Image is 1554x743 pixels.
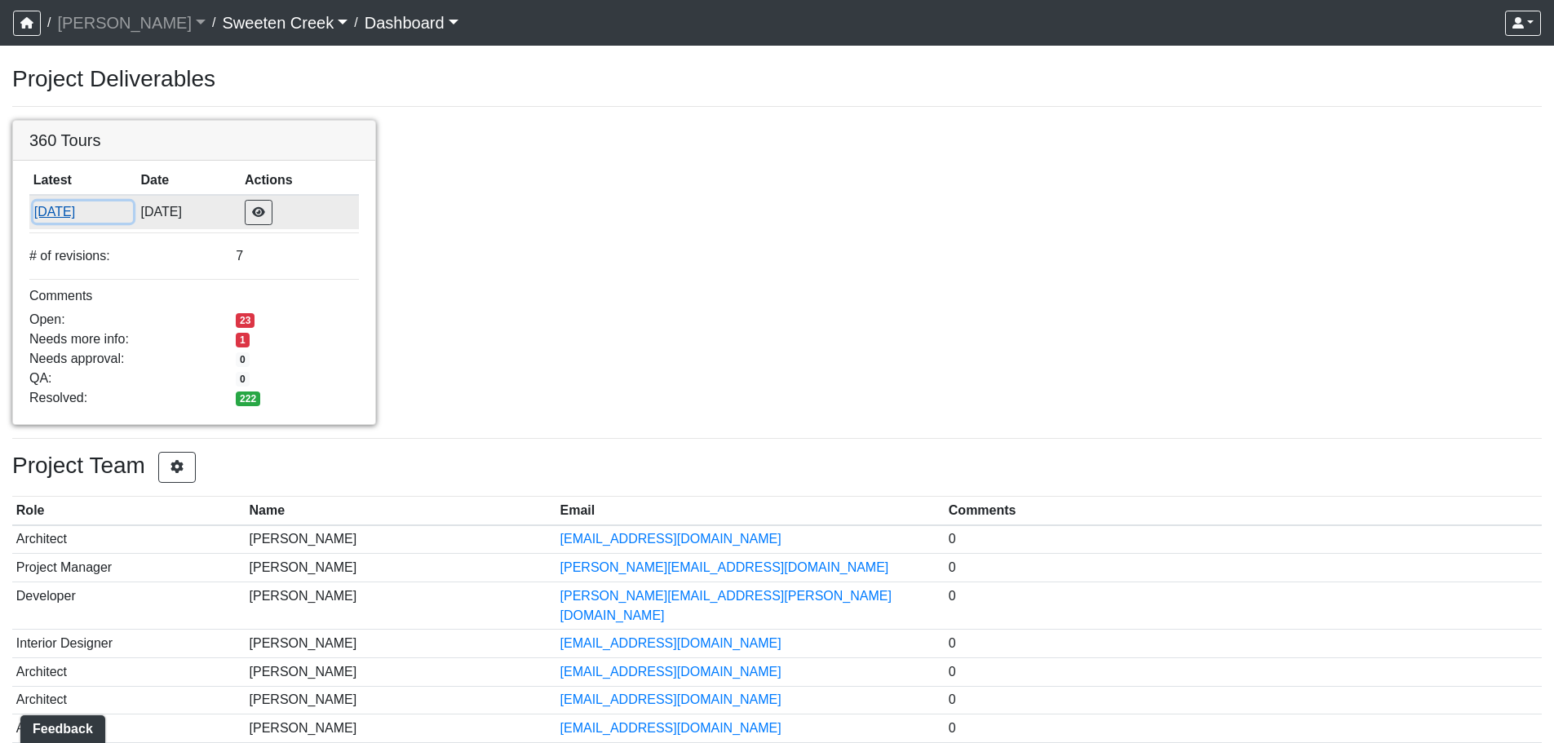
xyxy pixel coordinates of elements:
th: Email [556,497,945,525]
th: Comments [945,497,1542,525]
a: [PERSON_NAME][EMAIL_ADDRESS][DOMAIN_NAME] [560,560,889,574]
a: Dashboard [365,7,458,39]
td: [PERSON_NAME] [246,525,556,554]
td: [PERSON_NAME] [246,714,556,743]
a: [EMAIL_ADDRESS][DOMAIN_NAME] [560,636,781,650]
td: [PERSON_NAME] [246,657,556,686]
td: [PERSON_NAME] [246,554,556,582]
td: Architect [12,525,246,554]
td: Developer [12,582,246,630]
a: [PERSON_NAME][EMAIL_ADDRESS][PERSON_NAME][DOMAIN_NAME] [560,589,892,622]
h3: Project Team [12,452,1542,483]
td: [PERSON_NAME] [246,582,556,630]
h3: Project Deliverables [12,65,1542,93]
td: 0 [945,582,1542,630]
a: Sweeten Creek [222,7,348,39]
th: Role [12,497,246,525]
iframe: Ybug feedback widget [12,710,108,743]
a: [EMAIL_ADDRESS][DOMAIN_NAME] [560,692,781,706]
th: Name [246,497,556,525]
span: / [41,7,57,39]
span: / [348,7,364,39]
a: [EMAIL_ADDRESS][DOMAIN_NAME] [560,665,781,679]
td: 0 [945,714,1542,743]
td: Architect [12,686,246,714]
td: Interior Designer [12,630,246,658]
td: bAbgrhJYp7QNzTE5JPpY7K [29,195,137,229]
a: [EMAIL_ADDRESS][DOMAIN_NAME] [560,721,781,735]
a: [PERSON_NAME] [57,7,206,39]
td: 0 [945,630,1542,658]
span: / [206,7,222,39]
td: 0 [945,525,1542,554]
a: [EMAIL_ADDRESS][DOMAIN_NAME] [560,532,781,546]
td: [PERSON_NAME] [246,630,556,658]
td: 0 [945,686,1542,714]
td: [PERSON_NAME] [246,686,556,714]
td: Architect [12,714,246,743]
td: Architect [12,657,246,686]
td: 0 [945,554,1542,582]
button: [DATE] [33,201,133,223]
td: Project Manager [12,554,246,582]
td: 0 [945,657,1542,686]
